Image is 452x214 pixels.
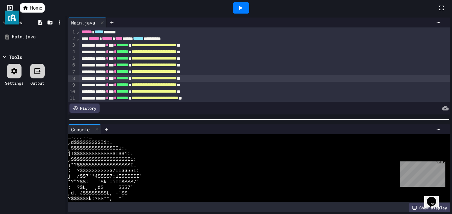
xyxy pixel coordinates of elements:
[68,185,133,191] span: : ?$L, ,d$ $$$7'
[68,29,76,35] div: 1
[409,203,450,212] div: Show display
[68,82,76,89] div: 9
[30,80,44,86] div: Output
[68,35,76,42] div: 2
[5,80,23,86] div: Settings
[76,29,79,34] span: Fold line
[68,62,76,68] div: 6
[69,104,100,113] div: History
[68,162,136,168] span: j*?$$$$$$$$$$$$$$$$$$Ii
[68,89,76,95] div: 10
[68,174,142,179] span: j_ /$$7'°4$$$$7:iIS$$$$I'
[68,157,136,162] span: ,S$$$$$$$$$$$$$$$$$$Ii:
[68,124,101,134] div: Console
[12,34,64,40] div: Main.java
[68,95,76,102] div: 11
[3,3,46,42] div: Chat with us now!Close
[68,134,92,140] span: _.,,,.._
[68,55,76,62] div: 5
[68,196,124,202] span: ?$$$$$$k:?$$*°, °'
[76,36,79,41] span: Fold line
[68,179,139,185] span: *?"?$$: '$k :iIIS$$$7'
[68,191,127,196] span: ,d._J$$$$S$$$L,_·'$$
[68,146,127,151] span: ,S$$$$$$$$$$$$SIIi:.
[68,19,98,26] div: Main.java
[397,159,445,187] iframe: chat widget
[30,5,42,11] span: Home
[68,69,76,75] div: 7
[68,75,76,82] div: 8
[68,18,107,27] div: Main.java
[5,11,19,24] button: privacy banner
[9,54,22,61] div: Tools
[68,140,113,146] span: ,d$$$$$$$SSIi:.
[68,42,76,49] div: 3
[68,168,139,174] span: : ?$$$$$$$$$$S7IISS$$I:
[68,151,133,157] span: jI$$$$$$$$$$$$$SISSi:.
[20,3,45,13] a: Home
[68,126,93,133] div: Console
[68,49,76,55] div: 4
[424,188,445,207] iframe: chat widget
